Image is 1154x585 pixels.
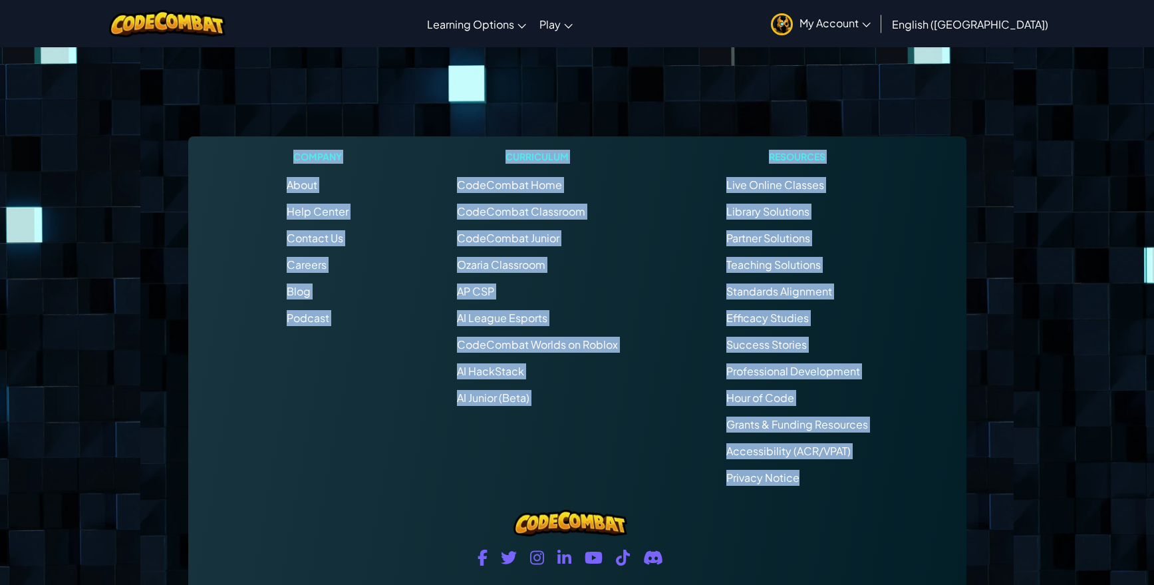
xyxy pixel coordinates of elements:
a: Ozaria Classroom [457,258,545,272]
a: Play [533,6,579,42]
a: Grants & Funding Resources [726,417,868,431]
a: Learning Options [420,6,533,42]
a: Efficacy Studies [726,311,809,325]
a: AI HackStack [457,364,524,378]
a: Teaching Solutions [726,258,821,272]
a: Careers [287,258,327,272]
a: AI Junior (Beta) [457,391,529,405]
a: AP CSP [457,284,494,298]
span: English ([GEOGRAPHIC_DATA]) [892,17,1048,31]
a: Help Center [287,204,349,218]
a: Hour of Code [726,391,794,405]
h1: Resources [726,150,868,164]
span: Learning Options [427,17,514,31]
a: Library Solutions [726,204,809,218]
a: Accessibility (ACR/VPAT) [726,444,851,458]
a: About [287,178,317,192]
img: CodeCombat logo [513,510,627,536]
a: Live Online Classes [726,178,824,192]
a: Blog [287,284,311,298]
a: Podcast [287,311,329,325]
a: CodeCombat Worlds on Roblox [457,337,618,351]
h1: Company [287,150,349,164]
span: Play [539,17,561,31]
img: CodeCombat logo [109,10,225,37]
a: Success Stories [726,337,807,351]
a: English ([GEOGRAPHIC_DATA]) [885,6,1055,42]
a: CodeCombat Junior [457,231,559,245]
a: Professional Development [726,364,860,378]
a: AI League Esports [457,311,547,325]
a: CodeCombat Classroom [457,204,585,218]
span: My Account [799,16,871,30]
span: Contact Us [287,231,343,245]
h1: Curriculum [457,150,618,164]
a: My Account [764,3,877,45]
a: Standards Alignment [726,284,832,298]
span: CodeCombat Home [457,178,562,192]
a: Privacy Notice [726,471,799,485]
img: avatar [771,13,793,35]
a: Partner Solutions [726,231,810,245]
